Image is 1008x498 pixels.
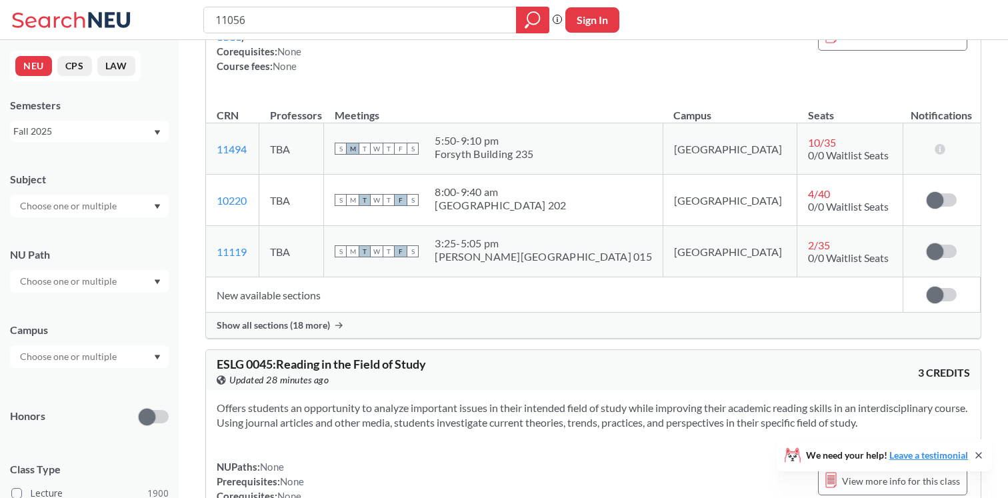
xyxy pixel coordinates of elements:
div: Show all sections (18 more) [206,313,981,338]
span: 4 / 40 [808,187,830,200]
span: W [371,194,383,206]
svg: magnifying glass [525,11,541,29]
button: CPS [57,56,92,76]
span: 10 / 35 [808,136,836,149]
span: S [335,143,347,155]
td: TBA [259,123,324,175]
td: [GEOGRAPHIC_DATA] [663,175,797,226]
th: Meetings [324,95,663,123]
span: None [277,45,301,57]
span: T [383,245,395,257]
div: [GEOGRAPHIC_DATA] 202 [435,199,566,212]
span: T [383,143,395,155]
span: We need your help! [806,451,968,460]
p: Honors [10,409,45,424]
div: NU Path [10,247,169,262]
div: Campus [10,323,169,337]
div: magnifying glass [516,7,549,33]
input: Choose one or multiple [13,273,125,289]
button: NEU [15,56,52,76]
span: Show all sections (18 more) [217,319,330,331]
button: LAW [97,56,135,76]
span: T [383,194,395,206]
svg: Dropdown arrow [154,355,161,360]
div: CRN [217,108,239,123]
span: Class Type [10,462,169,477]
a: 10220 [217,194,247,207]
td: [GEOGRAPHIC_DATA] [663,226,797,277]
span: 0/0 Waitlist Seats [808,149,889,161]
a: 11119 [217,245,247,258]
span: S [407,245,419,257]
span: 2 / 35 [808,239,830,251]
svg: Dropdown arrow [154,279,161,285]
span: F [395,194,407,206]
span: M [347,194,359,206]
a: 11494 [217,143,247,155]
div: Dropdown arrow [10,345,169,368]
span: S [335,194,347,206]
svg: Dropdown arrow [154,130,161,135]
span: S [407,143,419,155]
div: 5:50 - 9:10 pm [435,134,533,147]
div: Subject [10,172,169,187]
span: ESLG 0045 : Reading in the Field of Study [217,357,426,371]
span: T [359,194,371,206]
input: Choose one or multiple [13,349,125,365]
div: Forsyth Building 235 [435,147,533,161]
span: None [260,461,284,473]
div: Dropdown arrow [10,270,169,293]
span: F [395,143,407,155]
span: 0/0 Waitlist Seats [808,251,889,264]
svg: Dropdown arrow [154,204,161,209]
span: 3 CREDITS [918,365,970,380]
span: W [371,143,383,155]
th: Campus [663,95,797,123]
div: Dropdown arrow [10,195,169,217]
span: None [280,475,304,487]
span: None [273,60,297,72]
span: M [347,143,359,155]
span: T [359,143,371,155]
div: Fall 2025Dropdown arrow [10,121,169,142]
span: T [359,245,371,257]
td: TBA [259,226,324,277]
th: Notifications [903,95,980,123]
span: S [407,194,419,206]
div: Fall 2025 [13,124,153,139]
span: S [335,245,347,257]
span: View more info for this class [842,473,960,489]
span: W [371,245,383,257]
td: New available sections [206,277,903,313]
span: 0/0 Waitlist Seats [808,200,889,213]
button: Sign In [565,7,619,33]
a: Leave a testimonial [889,449,968,461]
span: F [395,245,407,257]
input: Class, professor, course number, "phrase" [214,9,507,31]
th: Seats [797,95,903,123]
span: M [347,245,359,257]
section: Offers students an opportunity to analyze important issues in their intended field of study while... [217,401,970,430]
span: Updated 28 minutes ago [229,373,329,387]
div: [PERSON_NAME][GEOGRAPHIC_DATA] 015 [435,250,652,263]
div: Semesters [10,98,169,113]
td: [GEOGRAPHIC_DATA] [663,123,797,175]
div: 8:00 - 9:40 am [435,185,566,199]
input: Choose one or multiple [13,198,125,214]
div: 3:25 - 5:05 pm [435,237,652,250]
td: TBA [259,175,324,226]
th: Professors [259,95,324,123]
